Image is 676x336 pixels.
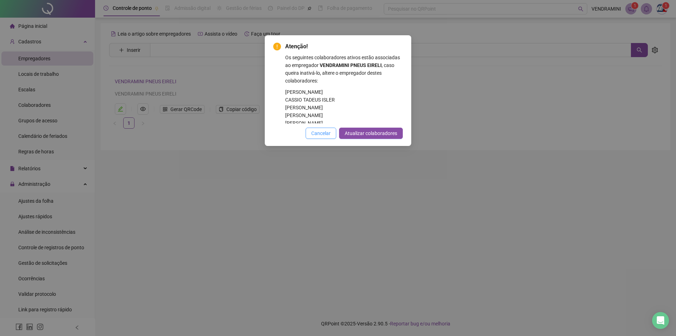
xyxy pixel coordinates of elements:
span: Atualizar colaboradores [345,129,397,137]
span: VENDRAMINI PNEUS EIRELI [319,62,382,68]
div: [PERSON_NAME] [285,88,403,96]
button: Atualizar colaboradores [339,128,403,139]
span: Cancelar [311,129,331,137]
span: Atenção! [285,43,308,50]
div: [PERSON_NAME] [285,104,403,111]
button: Cancelar [306,128,336,139]
div: [PERSON_NAME] [285,111,403,119]
div: Open Intercom Messenger [652,312,669,329]
span: exclamation-circle [273,43,281,50]
div: Os seguintes colaboradores ativos estão associadas ao empregador , caso queira inativá-lo, altere... [285,54,403,123]
div: [PERSON_NAME] [285,119,403,127]
div: CASSIO TADEUS ISLER [285,96,403,104]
